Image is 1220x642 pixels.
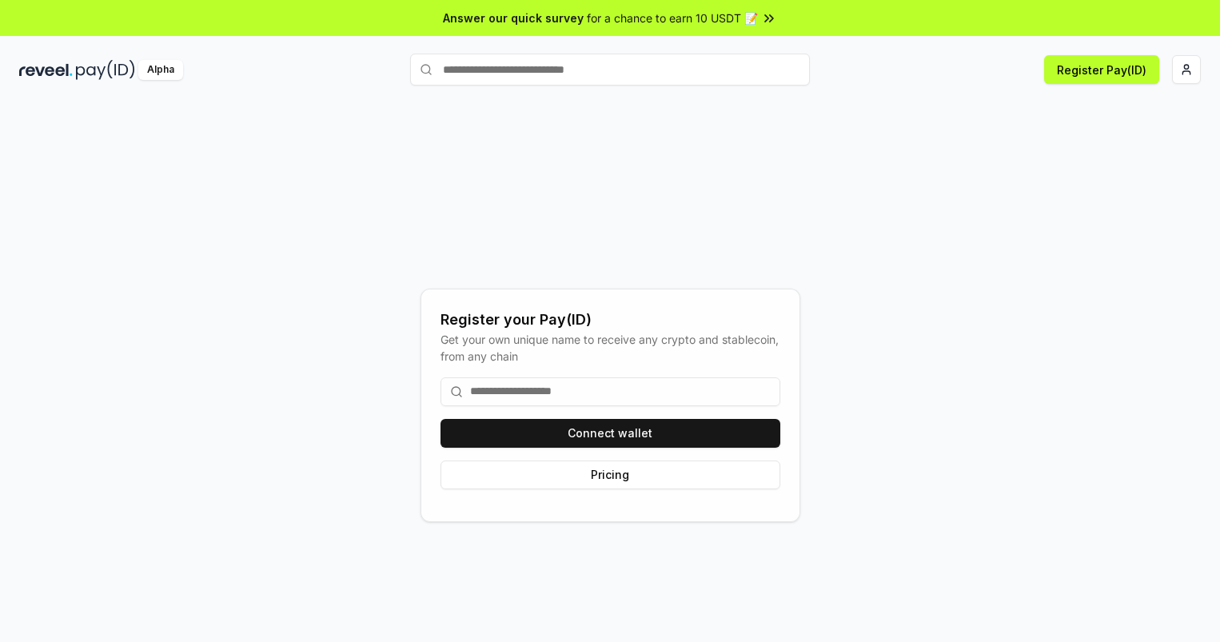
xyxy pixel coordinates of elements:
img: pay_id [76,60,135,80]
button: Connect wallet [441,419,780,448]
button: Register Pay(ID) [1044,55,1159,84]
img: reveel_dark [19,60,73,80]
span: Answer our quick survey [443,10,584,26]
div: Alpha [138,60,183,80]
button: Pricing [441,461,780,489]
div: Register your Pay(ID) [441,309,780,331]
div: Get your own unique name to receive any crypto and stablecoin, from any chain [441,331,780,365]
span: for a chance to earn 10 USDT 📝 [587,10,758,26]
